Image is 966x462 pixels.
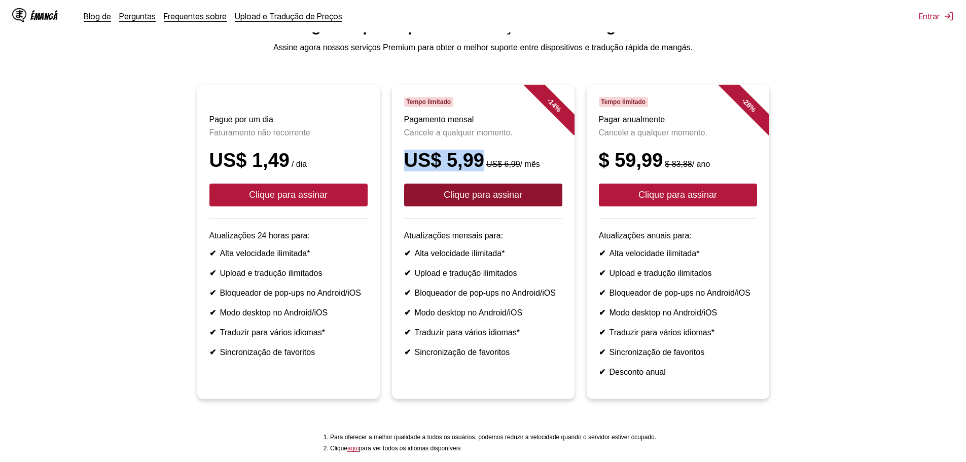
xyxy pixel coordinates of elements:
font: Alta velocidade ilimitada* [415,249,505,258]
font: Pague por um dia [209,115,273,124]
font: ✔ [209,249,216,258]
font: para ver todos os idiomas disponíveis [359,445,461,452]
font: Entrar [919,11,940,21]
img: sair [944,11,954,21]
font: Atualizações 24 horas para: [209,231,310,240]
a: Blog de [84,11,111,21]
font: Upload e tradução ilimitados [220,269,323,277]
font: Traduzir para vários idiomas* [610,328,714,337]
font: ✔ [599,308,605,317]
font: % [747,103,758,114]
font: Desconto anual [610,368,666,376]
a: Perguntas [119,11,156,21]
font: ✔ [404,249,411,258]
font: ✔ [209,289,216,297]
font: $ 83,88 [665,160,692,168]
a: Idiomas disponíveis [347,445,359,452]
font: Bloqueador de pop-ups no Android/iOS [610,289,750,297]
font: aqui [347,445,359,452]
font: - [545,96,553,104]
font: ✔ [404,308,411,317]
font: Cancele a qualquer momento. [599,128,707,137]
font: Alta velocidade ilimitada* [610,249,700,258]
font: Upload e tradução ilimitados [415,269,517,277]
font: Cancele a qualquer momento. [404,128,513,137]
font: Clique para assinar [638,190,717,200]
font: Faturamento não recorrente [209,128,310,137]
button: Clique para assinar [599,184,757,206]
font: ÉMangá [30,12,57,21]
font: ✔ [599,368,605,376]
font: ✔ [209,328,216,337]
font: Sincronização de favoritos [415,348,510,357]
font: US$ 5,99 [404,150,484,171]
font: Pagamento mensal [404,115,474,124]
font: / mês [520,160,540,168]
button: Entrar [919,11,954,21]
font: Tempo limitado [601,98,646,105]
font: / ano [692,160,710,168]
font: ✔ [599,249,605,258]
font: Tempo limitado [406,98,451,105]
font: Upload e tradução ilimitados [610,269,712,277]
font: ✔ [209,348,216,357]
font: Clique [330,445,347,452]
font: US$ 1,49 [209,150,290,171]
font: Modo desktop no Android/iOS [220,308,328,317]
font: / dia [292,160,307,168]
font: 14 [547,98,558,109]
font: Sincronização de favoritos [220,348,315,357]
font: Pagar anualmente [599,115,665,124]
font: Assine agora nossos serviços Premium para obter o melhor suporte entre dispositivos e tradução rá... [273,43,693,52]
button: Clique para assinar [209,184,368,206]
a: Logotipo IsMangaÉMangá [12,8,76,24]
font: Atualizações anuais para: [599,231,692,240]
font: ✔ [404,289,411,297]
font: US$ 6,99 [486,160,520,168]
font: Clique para assinar [249,190,328,200]
font: 28 [742,98,753,109]
font: Atualizações mensais para: [404,231,504,240]
font: $ 59,99 [599,150,663,171]
font: ✔ [599,348,605,357]
font: Traduzir para vários idiomas* [415,328,520,337]
font: ✔ [599,269,605,277]
img: Logotipo IsManga [12,8,26,22]
font: ✔ [209,308,216,317]
font: ✔ [209,269,216,277]
button: Clique para assinar [404,184,562,206]
font: ✔ [404,328,411,337]
font: ✔ [599,328,605,337]
font: ✔ [599,289,605,297]
a: Frequentes sobre [164,11,227,21]
font: Bloqueador de pop-ups no Android/iOS [220,289,361,297]
font: ✔ [404,348,411,357]
font: Clique para assinar [444,190,522,200]
font: Modo desktop no Android/iOS [415,308,523,317]
font: % [553,103,563,114]
font: Modo desktop no Android/iOS [610,308,718,317]
font: Traduzir para vários idiomas* [220,328,325,337]
font: Alta velocidade ilimitada* [220,249,310,258]
font: Para oferecer a melhor qualidade a todos os usuários, podemos reduzir a velocidade quando o servi... [330,434,656,441]
font: - [740,96,747,104]
font: ✔ [404,269,411,277]
font: Bloqueador de pop-ups no Android/iOS [415,289,556,297]
a: Upload e Tradução de Preços [235,11,342,21]
font: Sincronização de favoritos [610,348,705,357]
